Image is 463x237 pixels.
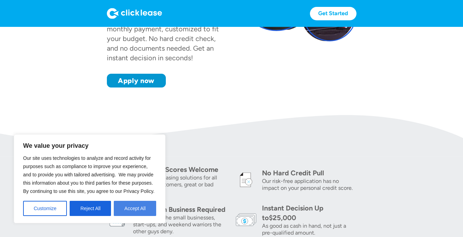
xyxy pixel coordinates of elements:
[107,8,162,19] img: Logo
[23,201,67,216] button: Customize
[236,209,256,230] img: money icon
[262,178,356,192] div: Our risk-free application has no impact on your personal credit score.
[14,134,165,223] div: We value your privacy
[262,204,323,222] div: Instant Decision Up to
[23,155,154,194] span: Our site uses technologies to analyze and record activity for purposes such as compliance to impr...
[107,74,166,87] a: Apply now
[133,205,228,214] div: No Time in Business Required
[133,165,228,174] div: All Credit Scores Welcome
[70,201,111,216] button: Reject All
[114,201,156,216] button: Accept All
[23,142,156,150] p: We value your privacy
[236,169,256,190] img: credit icon
[133,214,228,235] div: We approve the small businesses, start-ups, and weekend warriors the other guys deny.
[262,168,356,178] div: No Hard Credit Pull
[262,223,356,236] div: As good as cash in hand, not just a pre-qualified amount.
[269,214,296,222] div: $25,000
[133,174,228,195] div: Equipment leasing solutions for all business customers, great or bad credit.
[310,7,356,20] a: Get Started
